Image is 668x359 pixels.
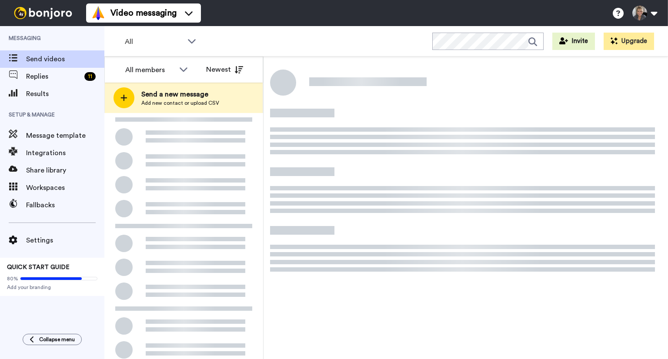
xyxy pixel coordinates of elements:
[26,89,104,99] span: Results
[91,6,105,20] img: vm-color.svg
[39,336,75,343] span: Collapse menu
[552,33,595,50] button: Invite
[7,264,70,270] span: QUICK START GUIDE
[26,130,104,141] span: Message template
[26,183,104,193] span: Workspaces
[604,33,654,50] button: Upgrade
[26,54,104,64] span: Send videos
[110,7,177,19] span: Video messaging
[125,37,183,47] span: All
[26,165,104,176] span: Share library
[26,200,104,210] span: Fallbacks
[141,89,219,100] span: Send a new message
[26,71,81,82] span: Replies
[200,61,250,78] button: Newest
[7,275,18,282] span: 80%
[23,334,82,345] button: Collapse menu
[141,100,219,106] span: Add new contact or upload CSV
[125,65,175,75] div: All members
[10,7,76,19] img: bj-logo-header-white.svg
[84,72,96,81] div: 11
[7,284,97,291] span: Add your branding
[26,235,104,246] span: Settings
[26,148,104,158] span: Integrations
